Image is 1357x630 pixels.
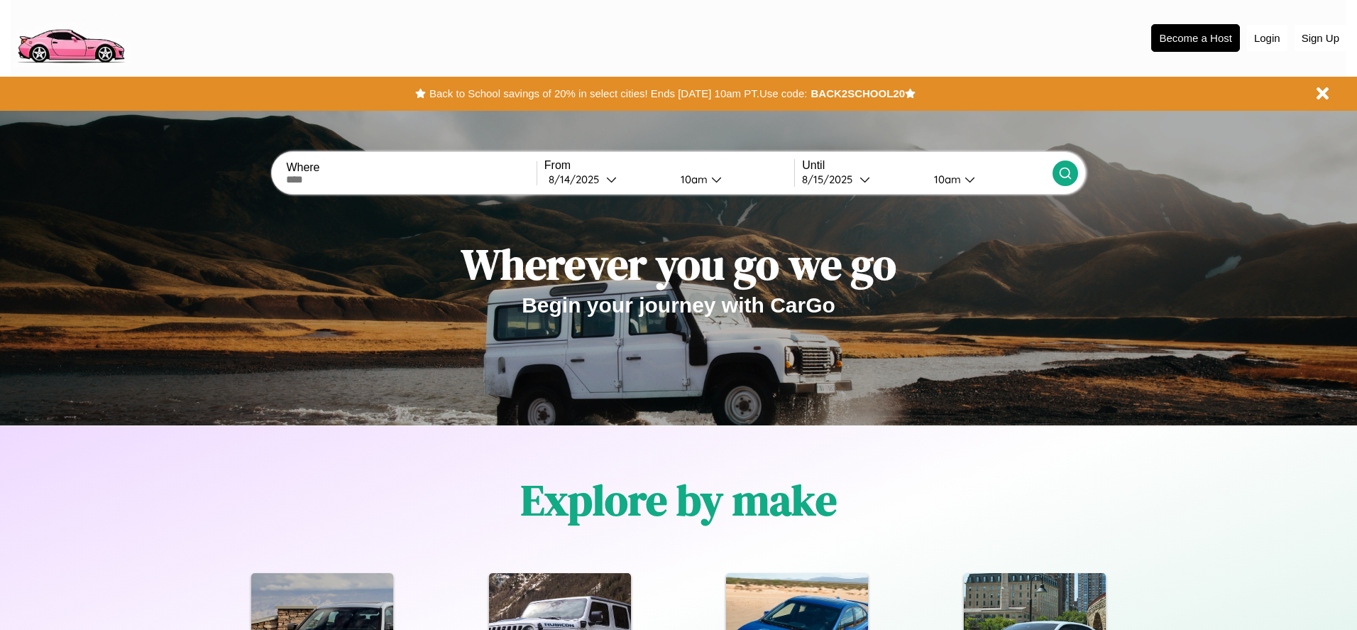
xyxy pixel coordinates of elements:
b: BACK2SCHOOL20 [811,87,905,99]
h1: Explore by make [521,471,837,529]
button: Sign Up [1295,25,1346,51]
label: Where [286,161,536,174]
label: Until [802,159,1052,172]
button: 10am [669,172,794,187]
button: Back to School savings of 20% in select cities! Ends [DATE] 10am PT.Use code: [426,84,811,104]
button: 8/14/2025 [544,172,669,187]
div: 8 / 15 / 2025 [802,173,859,186]
div: 10am [927,173,965,186]
img: logo [11,7,131,67]
button: Become a Host [1151,24,1240,52]
button: Login [1247,25,1287,51]
button: 10am [923,172,1052,187]
div: 8 / 14 / 2025 [549,173,606,186]
div: 10am [674,173,711,186]
label: From [544,159,794,172]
